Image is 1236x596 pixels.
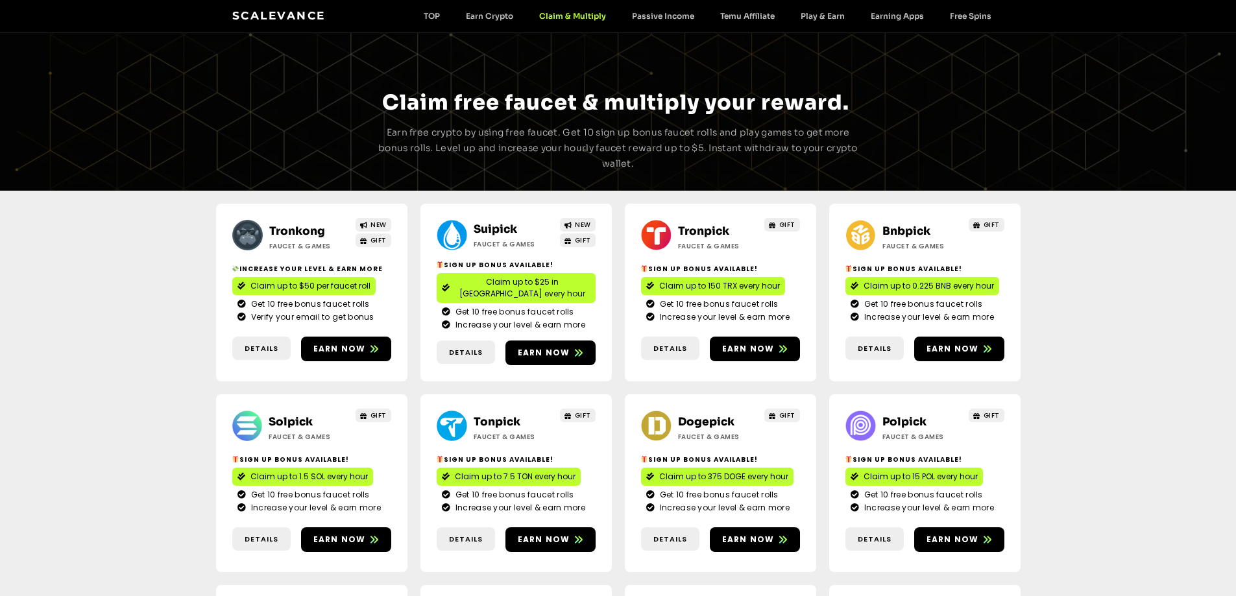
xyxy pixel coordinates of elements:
a: GIFT [560,233,596,247]
a: Details [641,527,699,551]
img: 🎁 [232,456,239,462]
a: Scalevance [232,9,326,22]
span: Increase your level & earn more [861,502,994,514]
span: Increase your level & earn more [248,502,381,514]
span: GIFT [779,411,795,420]
a: Details [641,337,699,361]
a: GIFT [356,409,391,422]
a: Claim up to $25 in [GEOGRAPHIC_DATA] every hour [437,273,596,303]
a: Details [437,527,495,551]
a: Claim up to 0.225 BNB every hour [845,277,999,295]
span: Get 10 free bonus faucet rolls [657,298,779,310]
a: Tronpick [678,224,729,238]
a: Bnbpick [882,224,930,238]
a: Temu Affiliate [707,11,788,21]
img: 🎁 [437,261,443,268]
a: Claim up to 15 POL every hour [845,468,983,486]
a: Tronkong [269,224,325,238]
span: Get 10 free bonus faucet rolls [248,489,370,501]
h2: Sign Up Bonus Available! [845,455,1004,464]
h2: Increase your level & earn more [232,264,391,274]
span: GIFT [575,411,591,420]
a: Claim up to 7.5 TON every hour [437,468,581,486]
a: Earn now [505,527,596,552]
span: Earn now [518,347,570,359]
span: Claim up to 1.5 SOL every hour [250,471,368,483]
span: Details [449,534,483,545]
span: Details [858,534,891,545]
nav: Menu [411,11,1004,21]
span: Details [449,347,483,358]
span: Claim up to 375 DOGE every hour [659,471,788,483]
span: Earn now [722,534,775,545]
span: Claim up to 7.5 TON every hour [455,471,576,483]
span: Get 10 free bonus faucet rolls [452,306,574,318]
span: Claim up to 150 TRX every hour [659,280,780,292]
span: Earn now [313,343,366,355]
a: Earn now [710,527,800,552]
a: Earn now [914,337,1004,361]
a: Details [232,527,291,551]
a: GIFT [764,409,800,422]
span: Claim up to 0.225 BNB every hour [864,280,994,292]
a: Details [437,340,495,364]
span: Get 10 free bonus faucet rolls [452,489,574,501]
a: Earn Crypto [453,11,526,21]
span: Earn now [927,343,979,355]
a: Free Spins [937,11,1004,21]
h2: Faucet & Games [474,432,555,442]
a: Passive Income [619,11,707,21]
span: GIFT [984,220,1000,230]
a: Earn now [914,527,1004,552]
h2: Faucet & Games [474,239,555,249]
span: Details [245,343,278,354]
a: Claim up to 375 DOGE every hour [641,468,794,486]
span: Earn now [313,534,366,545]
a: NEW [560,218,596,232]
span: Increase your level & earn more [452,319,585,331]
span: GIFT [575,235,591,245]
a: Solpick [269,415,313,429]
span: Claim up to 15 POL every hour [864,471,978,483]
a: Dogepick [678,415,734,429]
a: GIFT [969,409,1004,422]
a: Claim & Multiply [526,11,619,21]
h2: Faucet & Games [269,432,350,442]
a: Claim up to 150 TRX every hour [641,277,785,295]
h2: Faucet & Games [678,432,759,442]
span: Claim up to $25 in [GEOGRAPHIC_DATA] every hour [455,276,590,300]
h2: Sign Up Bonus Available! [232,455,391,464]
a: TOP [411,11,453,21]
img: 🎁 [845,456,852,462]
h2: Sign Up Bonus Available! [437,455,596,464]
span: Claim up to $50 per faucet roll [250,280,370,292]
h2: Sign Up Bonus Available! [845,264,1004,274]
a: Polpick [882,415,927,429]
a: GIFT [764,218,800,232]
a: NEW [356,218,391,232]
span: GIFT [779,220,795,230]
img: 💸 [232,265,239,272]
span: NEW [370,220,387,230]
span: GIFT [370,411,387,420]
img: 🎁 [641,456,648,462]
span: Details [653,534,687,545]
span: Get 10 free bonus faucet rolls [657,489,779,501]
a: Details [232,337,291,361]
span: Verify your email to get bonus [248,311,374,323]
span: Increase your level & earn more [657,502,790,514]
span: Earn now [518,534,570,545]
img: 🎁 [641,265,648,272]
p: Earn free crypto by using free faucet. Get 10 sign up bonus faucet rolls and play games to get mo... [377,125,860,171]
h2: Sign Up Bonus Available! [437,260,596,270]
span: Claim free faucet & multiply your reward. [382,89,849,115]
a: GIFT [969,218,1004,232]
a: Claim up to 1.5 SOL every hour [232,468,373,486]
a: Details [845,337,904,361]
span: Increase your level & earn more [452,502,585,514]
span: Details [858,343,891,354]
a: Earn now [301,527,391,552]
a: Earn now [301,337,391,361]
img: 🎁 [437,456,443,462]
h2: Faucet & Games [882,241,963,251]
